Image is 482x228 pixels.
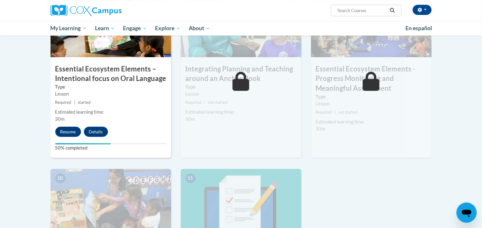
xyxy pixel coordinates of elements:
[91,21,119,36] a: Learn
[41,21,441,36] div: Main menu
[185,21,214,36] a: About
[204,100,206,105] span: |
[186,84,297,91] label: Type
[84,127,108,137] button: Details
[186,91,297,97] div: Lesson
[402,22,437,35] a: En español
[46,21,91,36] a: My Learning
[316,100,427,107] div: Lesson
[123,24,147,32] span: Engage
[95,24,115,32] span: Learn
[316,118,427,125] div: Estimated learning time:
[78,100,91,105] span: started
[186,100,202,105] span: Required
[311,64,432,93] h3: Essential Ecosystem Elements - Progress Monitoring and Meaningful Assessment
[55,174,65,183] span: 10
[388,7,397,14] button: Search
[51,64,171,84] h3: Essential Ecosystem Elements – Intentional focus on Oral Language
[335,110,336,115] span: |
[186,174,196,183] span: 11
[338,110,358,115] span: not started
[337,7,388,14] input: Search Courses
[181,64,302,84] h3: Integrating Planning and Teaching around an Anchor Book
[55,127,81,137] button: Resume
[316,110,332,115] span: Required
[457,203,477,223] iframe: Button to launch messaging window
[74,100,75,105] span: |
[186,109,297,116] div: Estimated learning time:
[413,5,432,15] button: Account Settings
[55,144,166,151] label: 50% completed
[316,93,427,100] label: Type
[189,24,210,32] span: About
[155,24,180,32] span: Explore
[186,116,195,122] span: 30m
[55,109,166,116] div: Estimated learning time:
[55,84,166,91] label: Type
[119,21,151,36] a: Engage
[55,143,111,144] div: Your progress
[51,5,122,16] img: Cox Campus
[406,25,432,31] span: En español
[55,116,65,122] span: 30m
[51,5,171,16] a: Cox Campus
[55,100,71,105] span: Required
[55,91,166,97] div: Lesson
[151,21,185,36] a: Explore
[316,126,325,131] span: 30m
[208,100,227,105] span: not started
[50,24,87,32] span: My Learning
